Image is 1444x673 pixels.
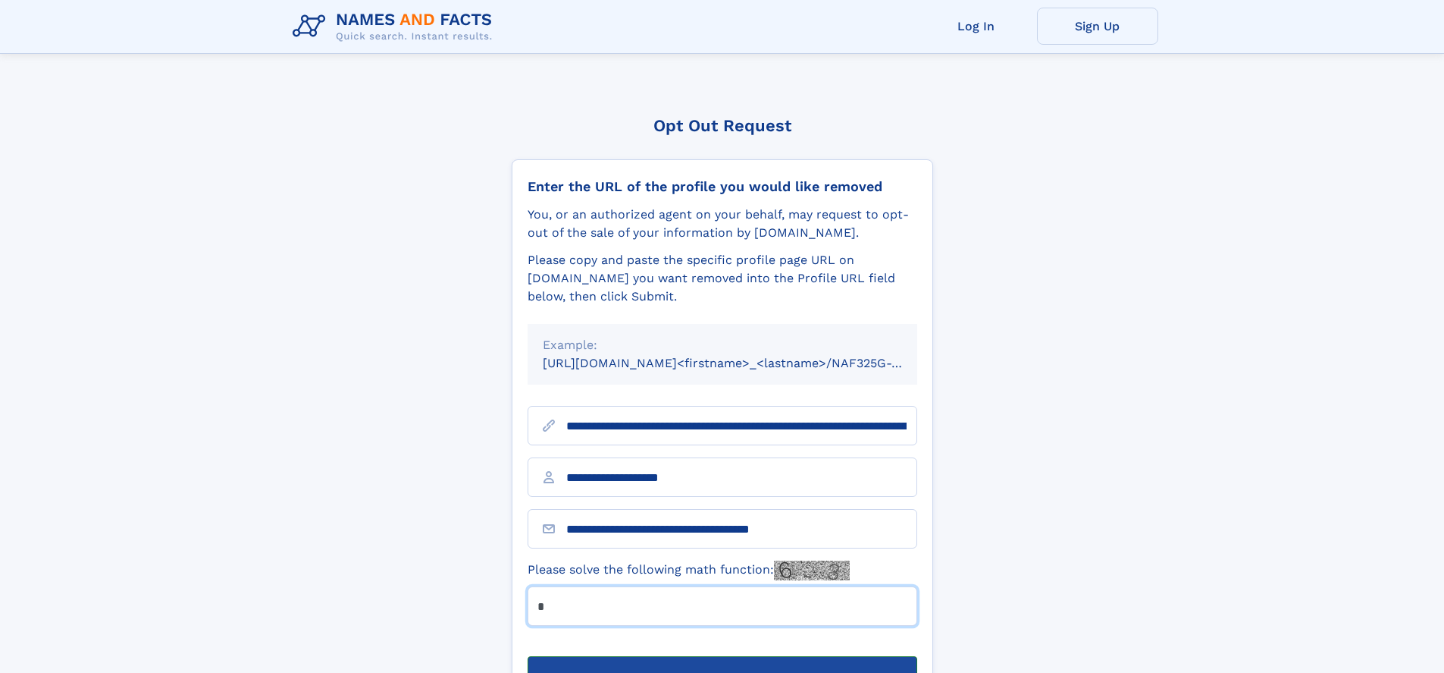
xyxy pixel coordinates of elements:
[528,561,850,580] label: Please solve the following math function:
[543,356,946,370] small: [URL][DOMAIN_NAME]<firstname>_<lastname>/NAF325G-xxxxxxxx
[512,116,933,135] div: Opt Out Request
[916,8,1037,45] a: Log In
[1037,8,1158,45] a: Sign Up
[528,206,917,242] div: You, or an authorized agent on your behalf, may request to opt-out of the sale of your informatio...
[543,336,902,354] div: Example:
[528,251,917,306] div: Please copy and paste the specific profile page URL on [DOMAIN_NAME] you want removed into the Pr...
[287,6,505,47] img: Logo Names and Facts
[528,178,917,195] div: Enter the URL of the profile you would like removed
